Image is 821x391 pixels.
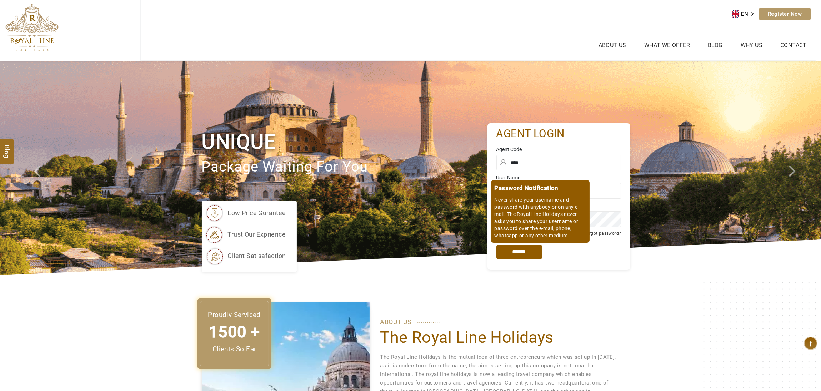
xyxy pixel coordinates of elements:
[380,327,620,347] h1: The Royal Line Holidays
[504,232,532,237] label: Remember me
[202,155,487,179] p: package waiting for you
[25,61,66,275] a: Check next prev
[597,40,628,50] a: About Us
[496,146,621,153] label: Agent Code
[496,127,621,141] h2: agent login
[205,247,286,265] li: client satisafaction
[205,226,286,243] li: trust our exprience
[706,40,725,50] a: Blog
[584,231,621,236] a: Forgot password?
[732,9,759,19] a: EN
[205,204,286,222] li: low price gurantee
[642,40,692,50] a: What we Offer
[779,40,809,50] a: Contact
[496,202,621,209] label: Password
[380,317,620,327] p: ABOUT US
[732,9,759,19] div: Language
[496,174,621,181] label: User Name
[417,315,440,326] span: ............
[739,40,764,50] a: Why Us
[2,144,12,150] span: Blog
[759,8,811,20] a: Register Now
[732,9,759,19] aside: Language selected: English
[5,3,59,51] img: The Royal Line Holidays
[202,128,487,155] h1: Unique
[780,61,821,275] a: Check next image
